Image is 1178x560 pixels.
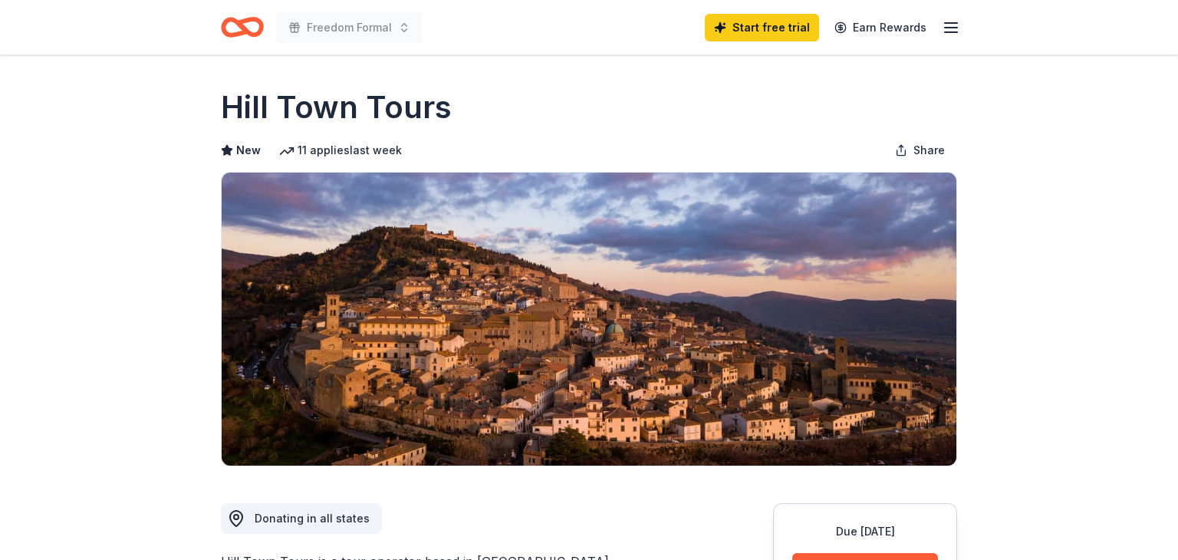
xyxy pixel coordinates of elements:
a: Home [221,9,264,45]
img: Image for Hill Town Tours [222,173,956,466]
div: 11 applies last week [279,141,402,160]
span: Share [913,141,945,160]
a: Start free trial [705,14,819,41]
h1: Hill Town Tours [221,86,452,129]
span: Freedom Formal [307,18,392,37]
button: Freedom Formal [276,12,423,43]
a: Earn Rewards [825,14,936,41]
button: Share [883,135,957,166]
span: New [236,141,261,160]
span: Donating in all states [255,512,370,525]
div: Due [DATE] [792,522,938,541]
